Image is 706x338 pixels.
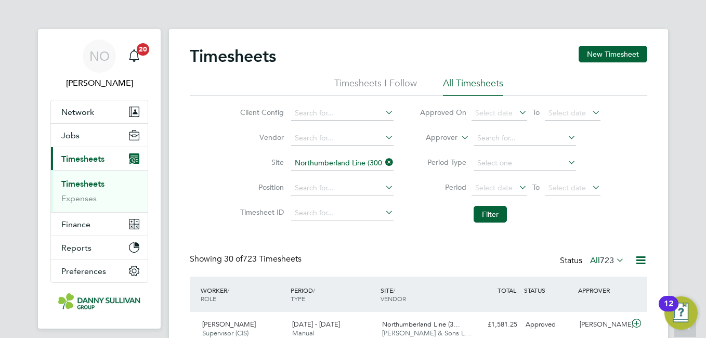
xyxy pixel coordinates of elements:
div: Timesheets [51,170,148,212]
label: Period [420,183,466,192]
label: Timesheet ID [237,207,284,217]
div: SITE [378,281,468,308]
span: / [227,286,229,294]
button: Reports [51,236,148,259]
span: Select date [548,108,586,118]
label: All [590,255,624,266]
label: Vendor [237,133,284,142]
button: Open Resource Center, 12 new notifications [664,296,698,330]
li: Timesheets I Follow [334,77,417,96]
label: Site [237,158,284,167]
label: Position [237,183,284,192]
span: Niall O'Shea [50,77,148,89]
a: Go to home page [50,293,148,310]
span: Select date [475,108,513,118]
span: NO [89,49,110,63]
span: Supervisor (CIS) [202,329,249,337]
button: Jobs [51,124,148,147]
div: £1,581.25 [467,316,521,333]
span: Select date [548,183,586,192]
input: Search for... [474,131,576,146]
input: Search for... [291,131,394,146]
span: [PERSON_NAME] & Sons L… [382,329,472,337]
input: Search for... [291,106,394,121]
li: All Timesheets [443,77,503,96]
span: TOTAL [498,286,516,294]
span: To [529,180,543,194]
input: Search for... [291,206,394,220]
input: Search for... [291,181,394,196]
span: VENDOR [381,294,406,303]
div: [PERSON_NAME] [576,316,630,333]
input: Select one [474,156,576,171]
label: Approver [411,133,457,143]
span: Timesheets [61,154,104,164]
span: Manual [292,329,315,337]
span: / [313,286,315,294]
a: 20 [124,40,145,73]
label: Approved On [420,108,466,117]
span: Jobs [61,131,80,140]
button: Finance [51,213,148,236]
div: Status [560,254,626,268]
button: New Timesheet [579,46,647,62]
div: Approved [521,316,576,333]
h2: Timesheets [190,46,276,67]
button: Timesheets [51,147,148,170]
div: APPROVER [576,281,630,300]
button: Filter [474,206,507,223]
div: Showing [190,254,304,265]
nav: Main navigation [38,29,161,329]
span: [DATE] - [DATE] [292,320,340,329]
span: 20 [137,43,149,56]
div: 12 [664,304,673,317]
span: Network [61,107,94,117]
a: NO[PERSON_NAME] [50,40,148,89]
div: PERIOD [288,281,378,308]
input: Search for... [291,156,394,171]
div: STATUS [521,281,576,300]
button: Network [51,100,148,123]
span: 723 Timesheets [224,254,302,264]
div: WORKER [198,281,288,308]
a: Timesheets [61,179,104,189]
a: Expenses [61,193,97,203]
span: Finance [61,219,90,229]
span: To [529,106,543,119]
span: 723 [600,255,614,266]
span: Preferences [61,266,106,276]
span: / [393,286,395,294]
label: Client Config [237,108,284,117]
span: 30 of [224,254,243,264]
span: [PERSON_NAME] [202,320,256,329]
span: Northumberland Line (3… [382,320,460,329]
span: Select date [475,183,513,192]
img: dannysullivan-logo-retina.png [58,293,140,310]
span: Reports [61,243,91,253]
span: TYPE [291,294,305,303]
span: ROLE [201,294,216,303]
label: Period Type [420,158,466,167]
button: Preferences [51,259,148,282]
